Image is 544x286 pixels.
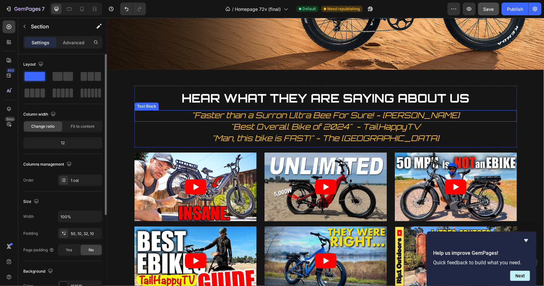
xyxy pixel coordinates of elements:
span: Fit to content [71,124,94,129]
button: Play [77,235,99,251]
span: Change ratio [32,124,55,129]
button: Next question [510,271,530,281]
div: Background [23,267,54,276]
button: Play [207,235,229,251]
button: Publish [502,3,528,15]
p: Settings [32,39,49,46]
button: Play [207,161,229,177]
div: Width [23,214,34,219]
button: Play [77,161,99,177]
div: Page padding [23,247,54,253]
span: "Best Overall Bike of 2024" - TailHappyTV [123,104,314,114]
p: Quick feedback to build what you need. [433,260,530,266]
span: "Man, this bike is FAST!" - The [GEOGRAPHIC_DATA] [105,115,332,125]
span: / [232,6,234,12]
span: Save [483,6,494,12]
button: Play [337,235,359,251]
div: Column width [23,110,57,119]
div: Layout [23,60,45,69]
span: Homepage 72v (final) [235,6,281,12]
span: Need republishing [328,6,360,12]
div: Columns management [23,160,73,169]
div: Order [23,177,34,183]
div: Size [23,197,40,206]
p: Advanced [63,39,84,46]
div: 450 [6,68,15,73]
button: Save [478,3,499,15]
div: Publish [507,6,523,12]
button: Hide survey [522,237,530,244]
button: 7 [3,3,47,15]
input: Auto [58,211,102,222]
div: Padding [23,231,38,236]
div: Beta [5,117,15,122]
div: 1 col [71,178,101,183]
div: 12 [25,139,101,147]
div: Undo/Redo [120,3,146,15]
div: 50, 10, 32, 10 [71,231,101,237]
iframe: Design area [107,18,544,286]
p: Section [31,23,83,30]
p: 7 [42,5,45,13]
span: No [89,247,94,253]
button: Play [337,161,359,177]
span: Default [303,6,316,12]
h2: Help us improve GemPages! [433,249,530,257]
span: Yes [66,247,72,253]
div: Help us improve GemPages! [433,237,530,281]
